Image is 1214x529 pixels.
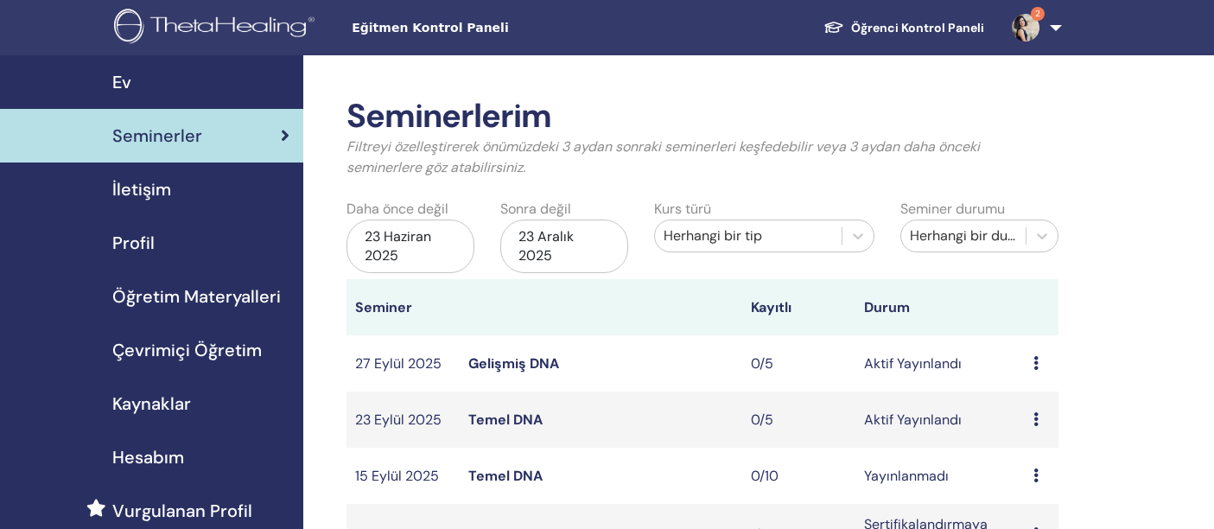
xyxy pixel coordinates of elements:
[112,124,202,147] font: Seminerler
[355,298,412,316] font: Seminer
[365,227,431,264] font: 23 Haziran 2025
[112,178,171,201] font: İletişim
[810,11,998,44] a: Öğrenci Kontrol Paneli
[664,226,762,245] font: Herhangi bir tip
[864,411,962,429] font: Aktif Yayınlandı
[114,9,321,48] img: logo.png
[112,392,191,415] font: Kaynaklar
[910,226,1033,245] font: Herhangi bir durum
[851,20,984,35] font: Öğrenci Kontrol Paneli
[352,21,508,35] font: Eğitmen Kontrol Paneli
[900,200,1005,218] font: Seminer durumu
[468,354,559,373] a: Gelişmiş DNA
[823,20,844,35] img: graduation-cap-white.svg
[355,354,442,373] font: 27 Eylül 2025
[654,200,711,218] font: Kurs türü
[864,298,910,316] font: Durum
[112,339,262,361] font: Çevrimiçi Öğretim
[1035,8,1040,19] font: 2
[112,232,155,254] font: Profil
[355,411,442,429] font: 23 Eylül 2025
[468,467,543,485] a: Temel DNA
[355,467,439,485] font: 15 Eylül 2025
[346,94,551,137] font: Seminerlerim
[864,354,962,373] font: Aktif Yayınlandı
[518,227,574,264] font: 23 Aralık 2025
[751,411,773,429] font: 0/5
[112,71,131,93] font: Ev
[346,137,980,176] font: Filtreyi özelleştirerek önümüzdeki 3 aydan sonraki seminerleri keşfedebilir veya 3 aydan daha önc...
[468,411,543,429] a: Temel DNA
[751,467,779,485] font: 0/10
[500,200,571,218] font: Sonra değil
[112,285,281,308] font: Öğretim Materyalleri
[864,467,949,485] font: Yayınlanmadı
[751,298,791,316] font: Kayıtlı
[751,354,773,373] font: 0/5
[112,446,184,468] font: Hesabım
[112,500,252,522] font: Vurgulanan Profil
[346,200,448,218] font: Daha önce değil
[1012,14,1039,41] img: default.jpg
